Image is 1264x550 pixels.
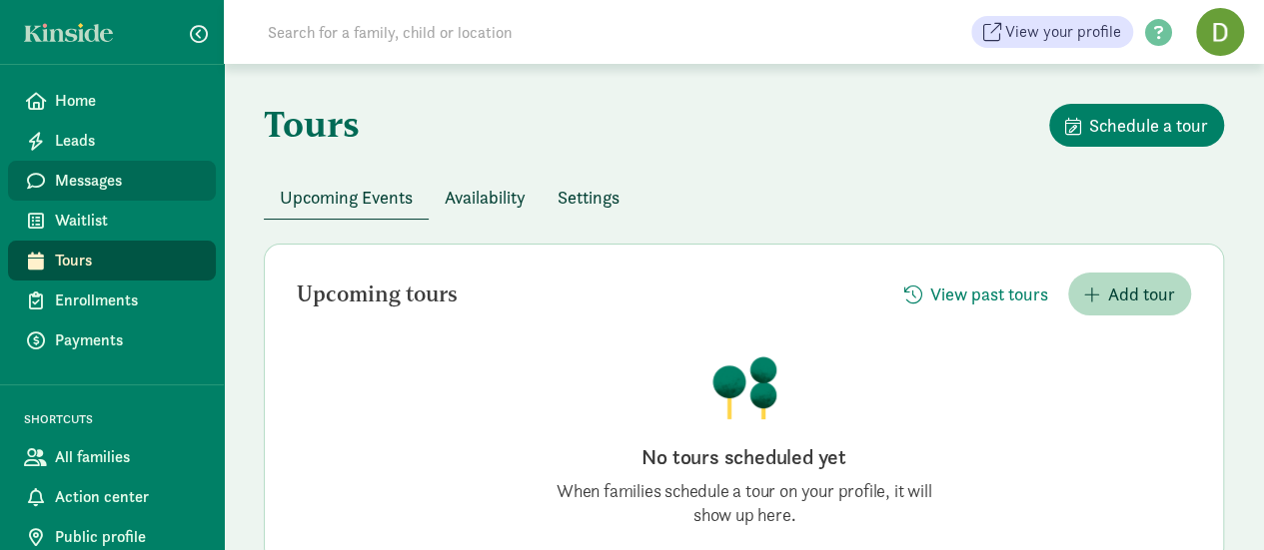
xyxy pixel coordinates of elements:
[264,104,360,144] h1: Tours
[55,209,200,233] span: Waitlist
[558,184,620,211] span: Settings
[256,12,816,52] input: Search for a family, child or location
[1005,20,1121,44] span: View your profile
[545,443,944,471] h2: No tours scheduled yet
[1164,454,1264,550] iframe: Chat Widget
[1108,280,1175,307] span: Add tour
[55,89,200,113] span: Home
[930,280,1048,307] span: View past tours
[264,176,429,219] button: Upcoming Events
[429,176,542,219] button: Availability
[55,129,200,153] span: Leads
[542,176,635,219] button: Settings
[445,184,526,211] span: Availability
[55,328,200,352] span: Payments
[8,320,216,360] a: Payments
[1049,104,1224,147] button: Schedule a tour
[280,184,413,211] span: Upcoming Events
[55,249,200,273] span: Tours
[8,161,216,201] a: Messages
[55,169,200,193] span: Messages
[55,288,200,312] span: Enrollments
[8,437,216,477] a: All families
[8,201,216,241] a: Waitlist
[888,273,1064,315] button: View past tours
[8,280,216,320] a: Enrollments
[888,283,1064,306] a: View past tours
[297,282,458,306] h2: Upcoming tours
[8,81,216,121] a: Home
[55,485,200,509] span: Action center
[545,479,944,527] p: When families schedule a tour on your profile, it will show up here.
[8,121,216,161] a: Leads
[8,241,216,280] a: Tours
[971,16,1133,48] a: View your profile
[710,355,778,419] img: illustration-trees.png
[1068,273,1191,315] button: Add tour
[1089,112,1208,139] span: Schedule a tour
[55,525,200,549] span: Public profile
[55,445,200,469] span: All families
[8,477,216,517] a: Action center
